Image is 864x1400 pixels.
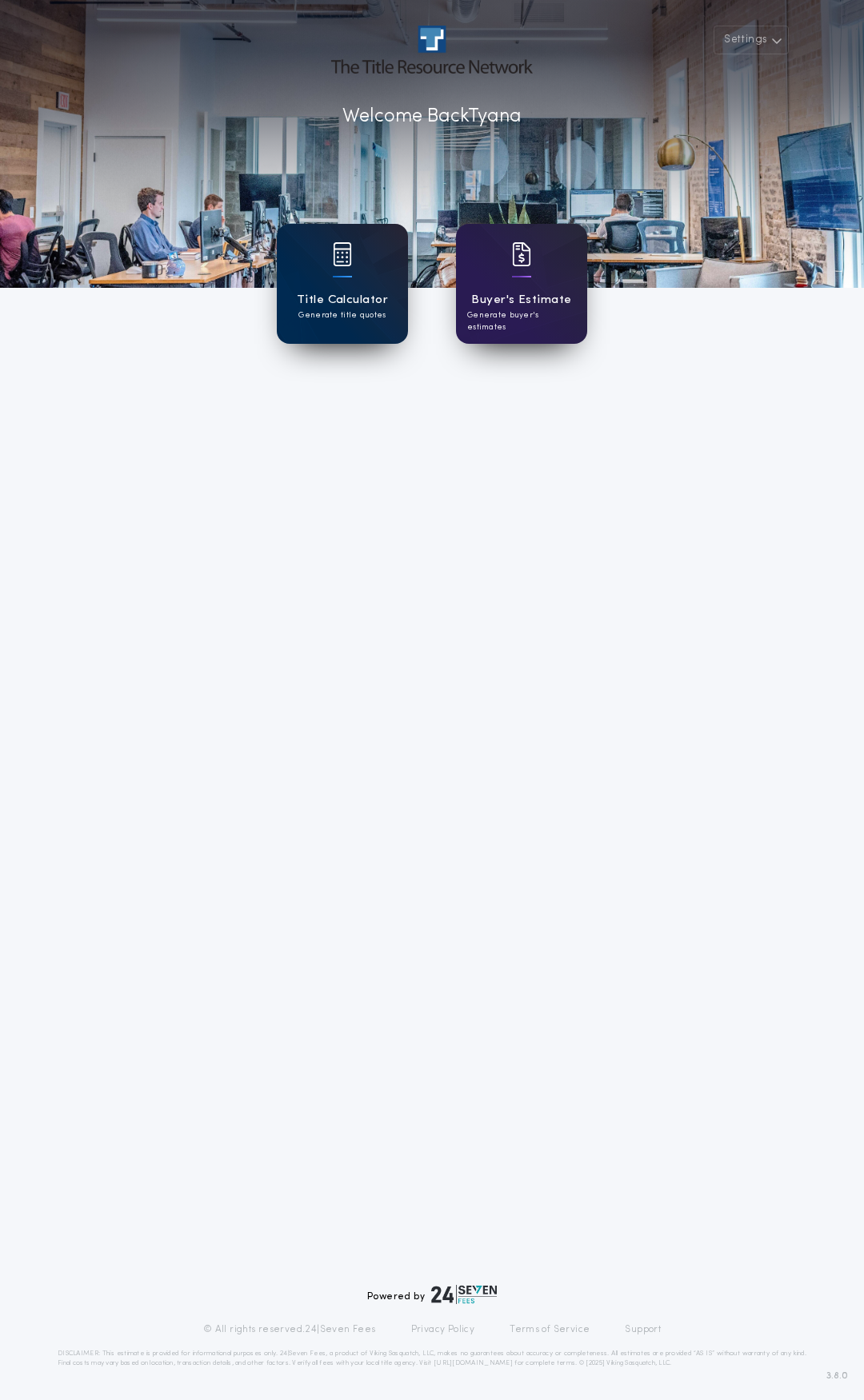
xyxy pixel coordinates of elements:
img: account-logo [331,26,533,74]
a: card iconTitle CalculatorGenerate title quotes [277,224,408,344]
img: logo [431,1285,497,1304]
a: Support [625,1323,661,1336]
h1: Title Calculator [297,291,388,309]
p: Generate buyer's estimates [467,309,576,333]
p: © All rights reserved. 24|Seven Fees [203,1323,376,1336]
button: Settings [714,26,789,54]
a: card iconBuyer's EstimateGenerate buyer's estimates [456,224,587,344]
p: Generate title quotes [298,309,386,321]
img: card icon [333,242,352,266]
p: Welcome Back Tyana [342,102,522,131]
span: 3.8.0 [826,1369,848,1383]
h1: Buyer's Estimate [471,291,571,309]
div: Powered by [367,1285,497,1304]
a: Privacy Policy [411,1323,475,1336]
p: DISCLAIMER: This estimate is provided for informational purposes only. 24|Seven Fees, a product o... [58,1349,806,1368]
a: Terms of Service [510,1323,590,1336]
a: [URL][DOMAIN_NAME] [434,1360,513,1366]
img: card icon [512,242,531,266]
